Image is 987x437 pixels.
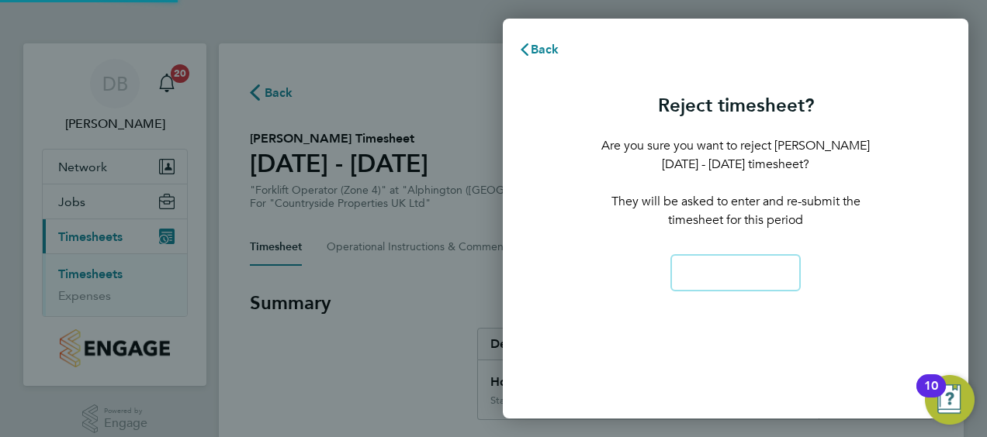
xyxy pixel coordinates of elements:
[503,34,575,65] button: Back
[531,42,559,57] span: Back
[599,192,872,229] p: They will be asked to enter and re-submit the timesheet for this period
[924,386,938,406] div: 10
[925,375,975,425] button: Open Resource Center, 10 new notifications
[599,136,872,174] p: Are you sure you want to reject [PERSON_NAME] [DATE] - [DATE] timesheet?
[599,93,872,118] h3: Reject timesheet?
